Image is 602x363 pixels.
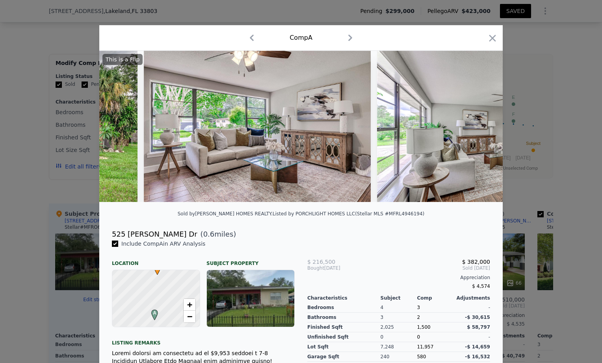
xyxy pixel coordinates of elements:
span: 3 [417,305,420,310]
span: Bought [307,265,324,271]
span: $ 216,500 [307,259,335,265]
div: 7,248 [381,342,417,352]
span: Include Comp A in ARV Analysis [118,241,208,247]
div: Comp A [290,33,312,43]
div: - [453,332,490,342]
div: 4 [381,303,417,313]
span: $ 4,574 [472,283,490,289]
div: Bedrooms [307,303,381,313]
div: Subject [381,295,417,301]
span: 580 [417,354,426,359]
a: Zoom in [184,299,195,311]
div: Bathrooms [307,313,381,322]
div: Adjustments [453,295,490,301]
a: Zoom out [184,311,195,322]
div: Unfinished Sqft [307,332,381,342]
span: -$ 14,659 [465,344,490,350]
div: Lot Sqft [307,342,381,352]
div: Listed by PORCHLIGHT HOMES LLC (Stellar MLS #MFRL4946194) [273,211,425,217]
div: Location [112,254,200,267]
div: 240 [381,352,417,362]
span: 0.6 [203,230,215,238]
img: Property Img [144,51,371,202]
span: + [187,300,192,309]
div: Listing remarks [112,333,295,346]
div: 2,025 [381,322,417,332]
span: $ 382,000 [462,259,490,265]
span: A [149,309,160,317]
div: Finished Sqft [307,322,381,332]
div: A [149,309,154,314]
div: - [453,303,490,313]
span: 11,957 [417,344,433,350]
span: -$ 16,532 [465,354,490,359]
span: $ 58,797 [467,324,490,330]
div: 525 [PERSON_NAME] Dr [112,229,197,240]
div: Subject Property [206,254,295,267]
span: − [187,311,192,321]
div: 0 [381,332,417,342]
div: Appreciation [307,274,490,281]
span: ( miles) [197,229,236,240]
div: Garage Sqft [307,352,381,362]
div: 2 [417,313,453,322]
div: 3 [381,313,417,322]
span: Sold [DATE] [368,265,490,271]
div: Comp [417,295,453,301]
div: Sold by [PERSON_NAME] HOMES REALTY . [178,211,273,217]
span: 0 [417,334,420,340]
span: 1,500 [417,324,430,330]
span: -$ 30,615 [465,315,490,320]
div: Characteristics [307,295,381,301]
div: [DATE] [307,265,368,271]
div: This is a Flip [102,54,143,65]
